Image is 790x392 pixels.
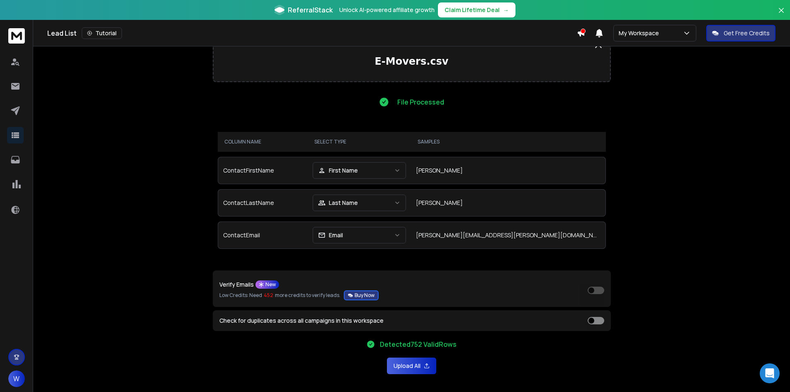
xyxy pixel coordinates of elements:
th: COLUMN NAME [218,132,308,152]
td: [PERSON_NAME] [411,157,605,184]
td: [PERSON_NAME] [411,189,605,217]
span: → [503,6,509,14]
div: First Name [318,166,358,175]
p: Detected 752 Valid Rows [380,339,457,349]
button: Close banner [776,5,787,25]
p: File Processed [397,97,444,107]
p: E-Movers.csv [220,55,603,68]
p: Verify Emails [219,282,254,287]
div: Email [318,231,343,239]
div: Lead List [47,27,577,39]
div: New [255,280,279,289]
td: ContactLastName [218,189,308,217]
button: W [8,370,25,387]
td: ContactEmail [218,222,308,249]
label: Check for duplicates across all campaigns in this workspace [219,318,384,324]
span: ReferralStack [288,5,333,15]
div: Last Name [318,199,358,207]
button: Upload All [387,358,436,374]
button: Claim Lifetime Deal→ [438,2,515,17]
th: SAMPLES [411,132,605,152]
p: Low Credits: Need more credits to verify leads. [219,290,379,300]
span: 452 [264,292,273,299]
button: Verify EmailsNewLow Credits: Need 452 more credits to verify leads. [344,290,379,300]
th: SELECT TYPE [308,132,411,152]
td: [PERSON_NAME][EMAIL_ADDRESS][PERSON_NAME][DOMAIN_NAME] [411,222,605,249]
p: Unlock AI-powered affiliate growth [339,6,435,14]
button: Tutorial [82,27,122,39]
td: ContactFirstName [218,157,308,184]
div: Open Intercom Messenger [760,363,780,383]
p: Get Free Credits [724,29,770,37]
p: My Workspace [619,29,662,37]
button: Get Free Credits [706,25,775,41]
